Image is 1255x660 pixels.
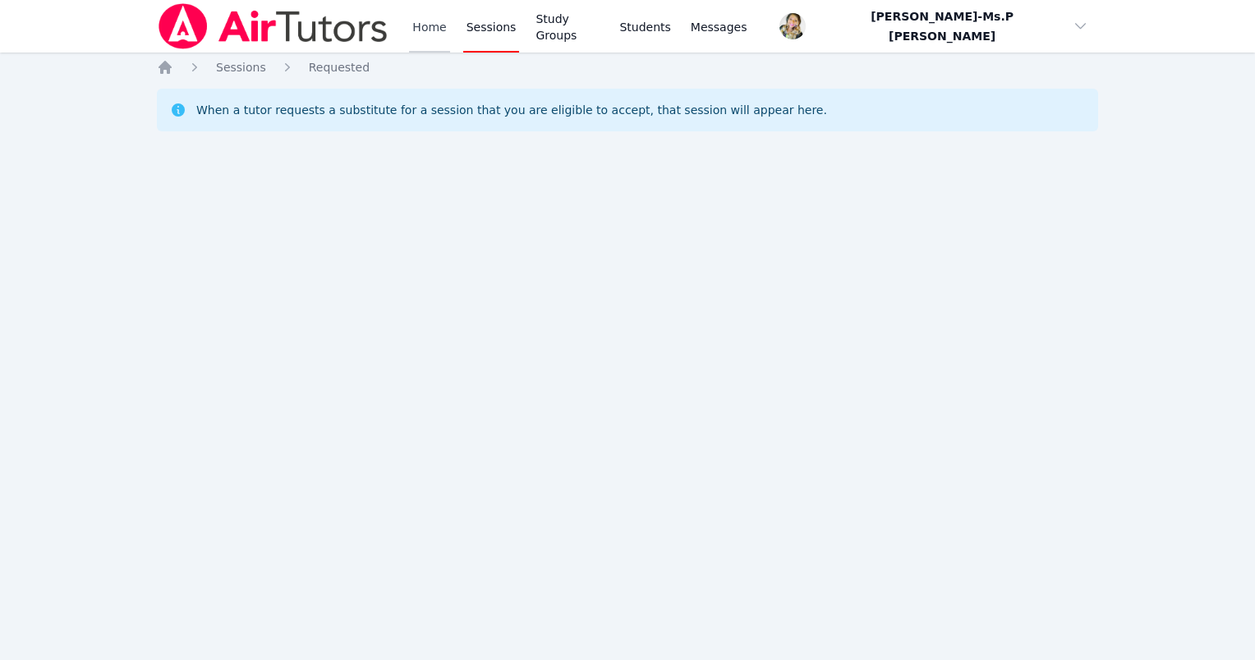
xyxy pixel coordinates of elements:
a: Requested [309,59,370,76]
nav: Breadcrumb [157,59,1098,76]
div: When a tutor requests a substitute for a session that you are eligible to accept, that session wi... [196,102,827,118]
a: Sessions [216,59,266,76]
img: Air Tutors [157,3,389,49]
span: Sessions [216,61,266,74]
span: Messages [691,19,747,35]
span: Requested [309,61,370,74]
